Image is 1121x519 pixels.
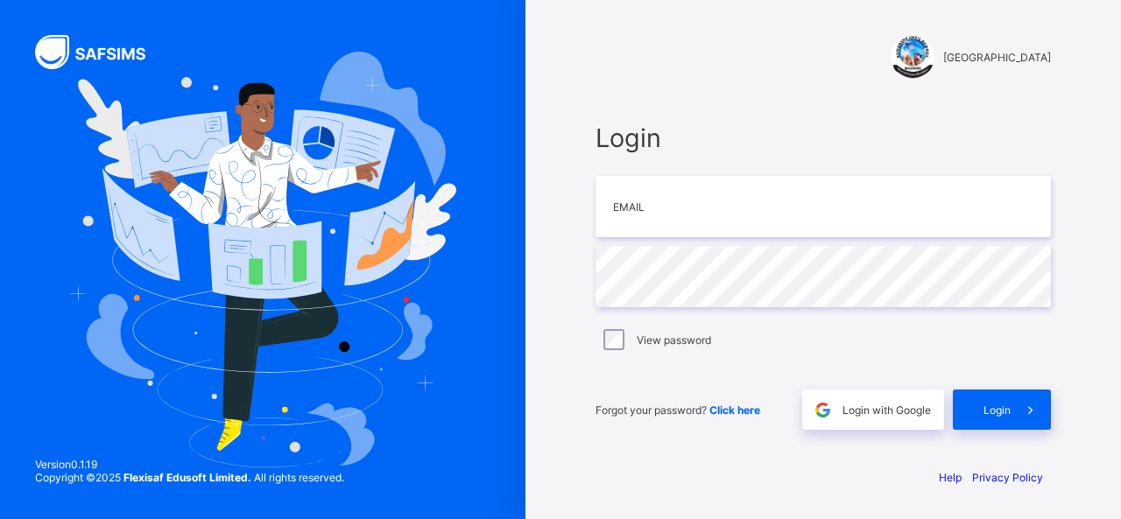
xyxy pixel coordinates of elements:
img: Hero Image [69,52,455,466]
strong: Flexisaf Edusoft Limited. [123,471,251,484]
span: Version 0.1.19 [35,458,344,471]
a: Click here [709,403,760,417]
span: Forgot your password? [596,403,760,417]
span: Login with Google [843,403,931,417]
label: View password [637,333,711,347]
span: Login [596,123,1051,153]
img: google.396cfc9801f0270233282035f929180a.svg [813,400,833,420]
span: Login [984,403,1011,417]
a: Privacy Policy [972,471,1043,484]
img: SAFSIMS Logo [35,35,166,69]
span: [GEOGRAPHIC_DATA] [943,51,1051,64]
span: Copyright © 2025 All rights reserved. [35,471,344,484]
a: Help [939,471,962,484]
